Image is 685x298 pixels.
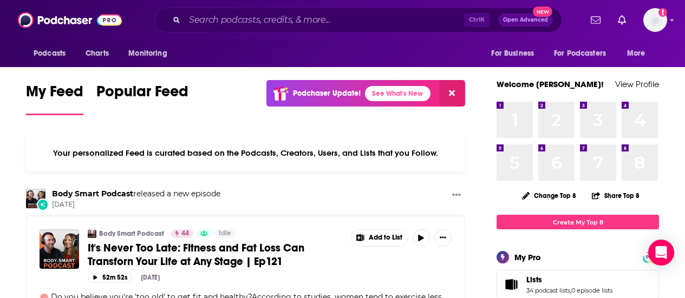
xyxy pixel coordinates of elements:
a: View Profile [615,79,659,89]
span: Ctrl K [464,13,490,27]
button: open menu [121,43,181,64]
span: New [533,6,552,17]
a: Idle [214,229,236,238]
button: Share Top 8 [591,185,640,206]
a: 44 [171,229,193,238]
span: Monitoring [128,46,167,61]
span: My Feed [26,82,83,107]
button: open menu [619,43,659,64]
a: Show notifications dropdown [614,11,630,29]
div: Your personalized Feed is curated based on the Podcasts, Creators, Users, and Lists that you Follow. [26,135,465,171]
span: For Business [491,46,534,61]
span: 44 [181,228,189,239]
a: Create My Top 8 [497,215,659,229]
button: Show More Button [434,229,452,247]
span: Add to List [369,234,402,242]
button: open menu [26,43,80,64]
button: Open AdvancedNew [498,14,553,27]
a: Popular Feed [96,82,188,115]
button: open menu [547,43,622,64]
a: PRO [644,253,657,261]
div: [DATE] [141,274,160,281]
h3: released a new episode [52,189,220,199]
span: Charts [86,46,109,61]
input: Search podcasts, credits, & more... [185,11,464,29]
a: Body Smart Podcast [99,229,164,238]
button: Change Top 8 [516,189,583,202]
div: Open Intercom Messenger [648,240,674,266]
a: Lists [526,275,612,284]
span: Popular Feed [96,82,188,107]
img: Body Smart Podcast [26,189,45,208]
span: Lists [526,275,542,284]
div: My Pro [514,252,541,262]
button: Show More Button [448,189,465,202]
span: Logged in as AtriaBooks [643,8,667,32]
svg: Add a profile image [658,8,667,17]
span: It's Never Too Late: Fitness and Fat Loss Can Transforn Your Life at Any Stage | Ep121 [88,241,304,268]
img: It's Never Too Late: Fitness and Fat Loss Can Transforn Your Life at Any Stage | Ep121 [40,229,79,269]
button: 52m 52s [88,273,132,283]
a: See What's New [365,86,430,101]
a: Show notifications dropdown [586,11,605,29]
p: Podchaser Update! [293,89,361,98]
a: It's Never Too Late: Fitness and Fat Loss Can Transforn Your Life at Any Stage | Ep121 [88,241,343,268]
button: open menu [484,43,547,64]
span: , [570,287,571,294]
span: Podcasts [34,46,66,61]
a: My Feed [26,82,83,115]
img: Podchaser - Follow, Share and Rate Podcasts [18,10,122,30]
img: User Profile [643,8,667,32]
span: Open Advanced [503,17,548,23]
a: Charts [79,43,115,64]
button: Show profile menu [643,8,667,32]
span: More [627,46,645,61]
a: 34 podcast lists [526,287,570,294]
div: New Episode [37,198,49,210]
a: Body Smart Podcast [52,189,133,198]
a: Lists [500,277,522,292]
a: 0 episode lists [571,287,612,294]
span: [DATE] [52,200,220,209]
img: Body Smart Podcast [88,229,96,238]
div: Search podcasts, credits, & more... [155,8,562,32]
a: Welcome [PERSON_NAME]! [497,79,604,89]
button: Show More Button [351,230,408,246]
span: For Podcasters [554,46,606,61]
span: Idle [219,228,231,239]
